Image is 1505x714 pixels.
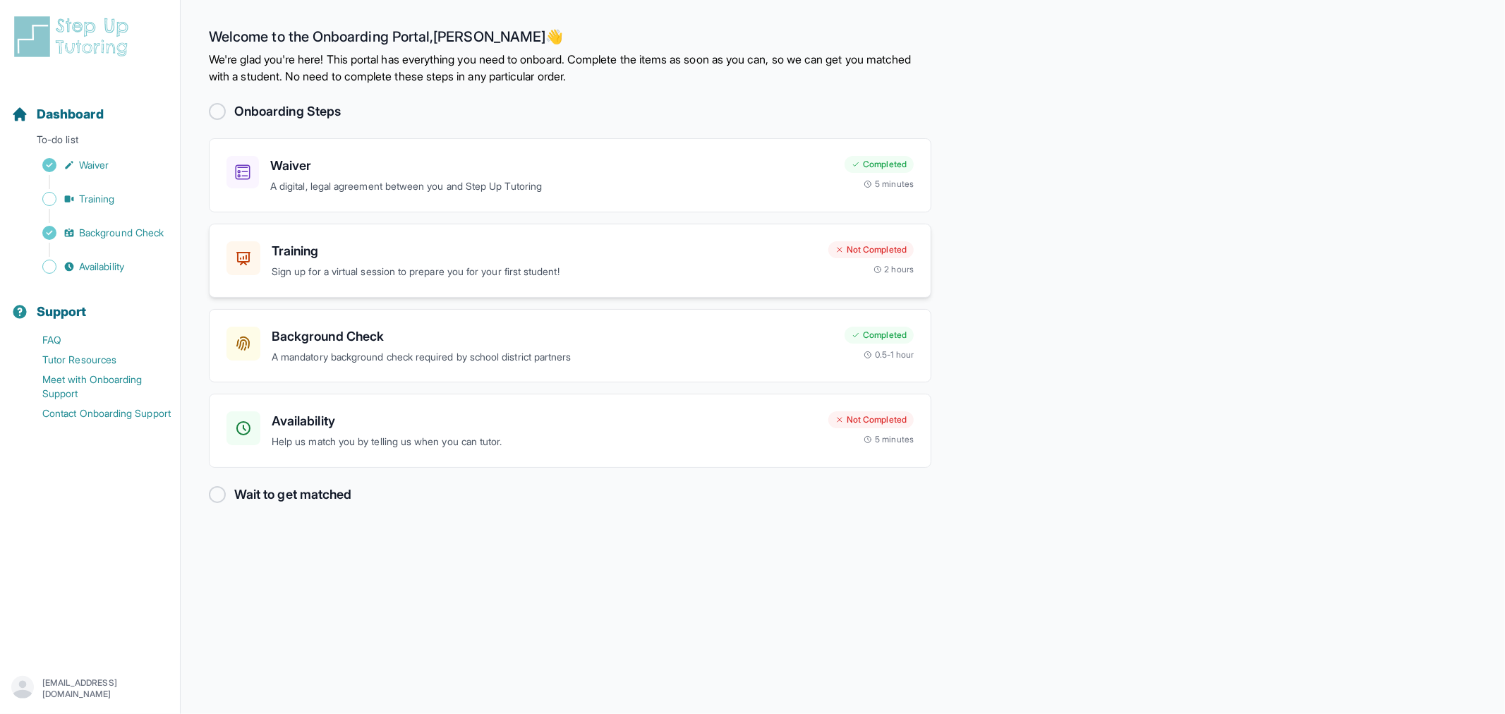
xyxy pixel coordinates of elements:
a: Dashboard [11,104,104,124]
span: Dashboard [37,104,104,124]
div: Completed [845,156,914,173]
div: 2 hours [874,264,914,275]
p: Sign up for a virtual session to prepare you for your first student! [272,264,817,280]
h3: Availability [272,411,817,431]
p: Help us match you by telling us when you can tutor. [272,434,817,450]
img: logo [11,14,137,59]
p: We're glad you're here! This portal has everything you need to onboard. Complete the items as soo... [209,51,931,85]
a: Availability [11,257,180,277]
h3: Waiver [270,156,833,176]
p: A mandatory background check required by school district partners [272,349,833,365]
p: To-do list [6,133,174,152]
button: Dashboard [6,82,174,130]
a: Waiver [11,155,180,175]
button: [EMAIL_ADDRESS][DOMAIN_NAME] [11,676,169,701]
span: Background Check [79,226,164,240]
h3: Background Check [272,327,833,346]
button: Support [6,279,174,327]
p: A digital, legal agreement between you and Step Up Tutoring [270,178,833,195]
span: Waiver [79,158,109,172]
div: Not Completed [828,411,914,428]
h2: Wait to get matched [234,485,351,504]
div: 5 minutes [864,178,914,190]
a: FAQ [11,330,180,350]
div: 0.5-1 hour [864,349,914,361]
div: 5 minutes [864,434,914,445]
a: Background CheckA mandatory background check required by school district partnersCompleted0.5-1 hour [209,309,931,383]
a: AvailabilityHelp us match you by telling us when you can tutor.Not Completed5 minutes [209,394,931,468]
span: Availability [79,260,124,274]
a: Contact Onboarding Support [11,404,180,423]
div: Not Completed [828,241,914,258]
a: WaiverA digital, legal agreement between you and Step Up TutoringCompleted5 minutes [209,138,931,212]
span: Training [79,192,115,206]
h3: Training [272,241,817,261]
h2: Welcome to the Onboarding Portal, [PERSON_NAME] 👋 [209,28,931,51]
a: TrainingSign up for a virtual session to prepare you for your first student!Not Completed2 hours [209,224,931,298]
a: Meet with Onboarding Support [11,370,180,404]
span: Support [37,302,87,322]
p: [EMAIL_ADDRESS][DOMAIN_NAME] [42,677,169,700]
h2: Onboarding Steps [234,102,341,121]
a: Training [11,189,180,209]
a: Background Check [11,223,180,243]
div: Completed [845,327,914,344]
a: Tutor Resources [11,350,180,370]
